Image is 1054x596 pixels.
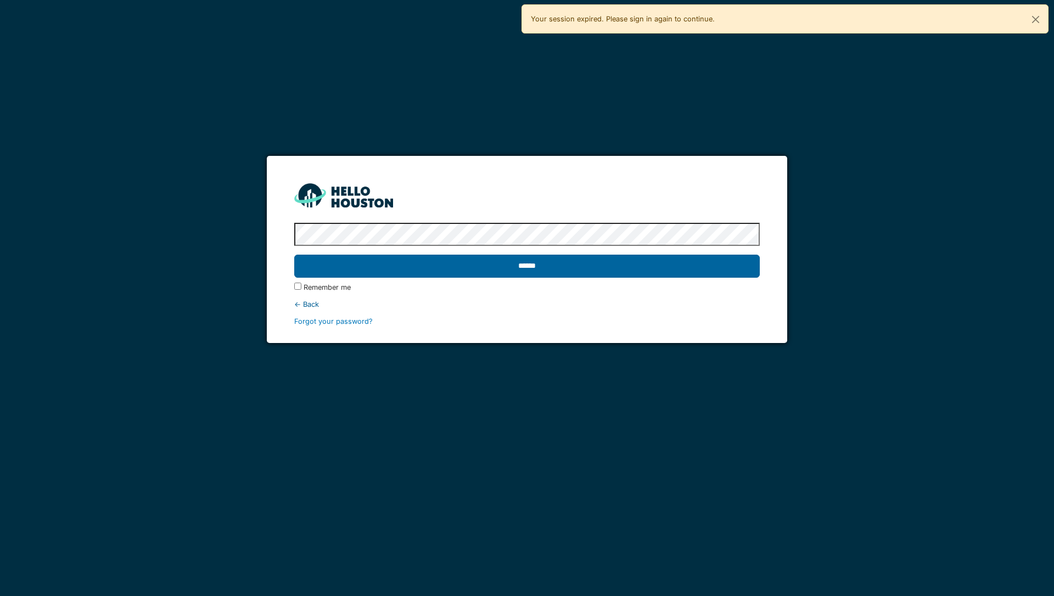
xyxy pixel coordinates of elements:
[294,317,373,325] a: Forgot your password?
[294,183,393,207] img: HH_line-BYnF2_Hg.png
[294,299,759,310] div: ← Back
[304,282,351,293] label: Remember me
[1023,5,1048,34] button: Close
[522,4,1049,33] div: Your session expired. Please sign in again to continue.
